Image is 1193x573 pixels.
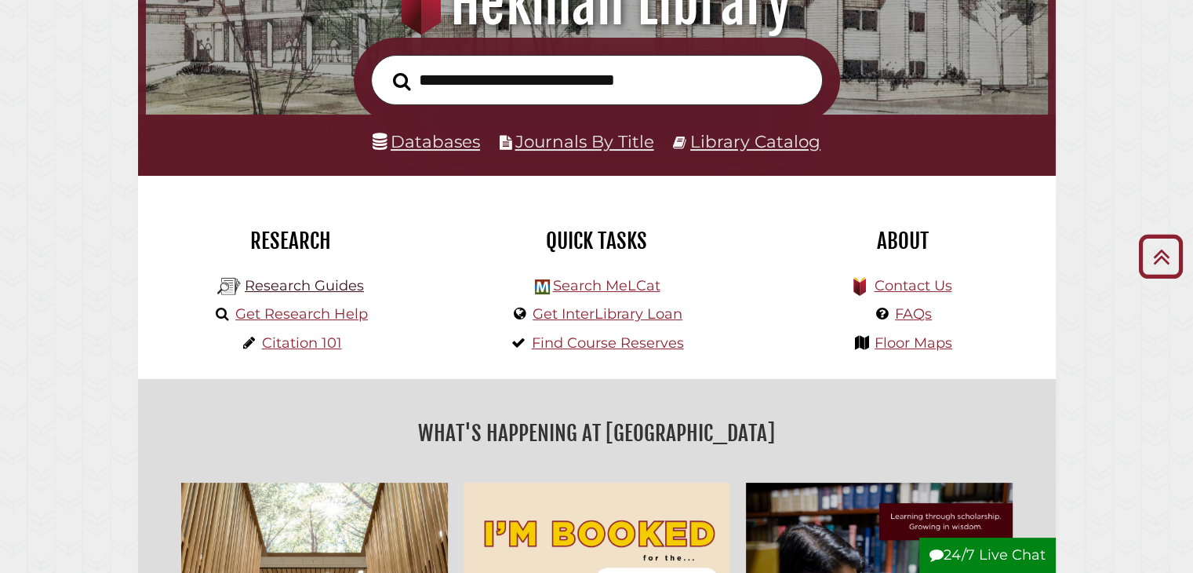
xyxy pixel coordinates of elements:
[874,277,951,294] a: Contact Us
[245,277,364,294] a: Research Guides
[150,228,432,254] h2: Research
[535,279,550,294] img: Hekman Library Logo
[762,228,1044,254] h2: About
[533,305,682,323] a: Get InterLibrary Loan
[1133,243,1189,269] a: Back to Top
[875,334,952,352] a: Floor Maps
[373,131,480,151] a: Databases
[532,334,684,352] a: Find Course Reserves
[515,131,654,151] a: Journals By Title
[393,71,411,90] i: Search
[217,275,241,298] img: Hekman Library Logo
[552,277,660,294] a: Search MeLCat
[150,415,1044,451] h2: What's Happening at [GEOGRAPHIC_DATA]
[895,305,932,323] a: FAQs
[235,305,368,323] a: Get Research Help
[385,68,419,95] button: Search
[690,131,820,151] a: Library Catalog
[456,228,738,254] h2: Quick Tasks
[262,334,342,352] a: Citation 101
